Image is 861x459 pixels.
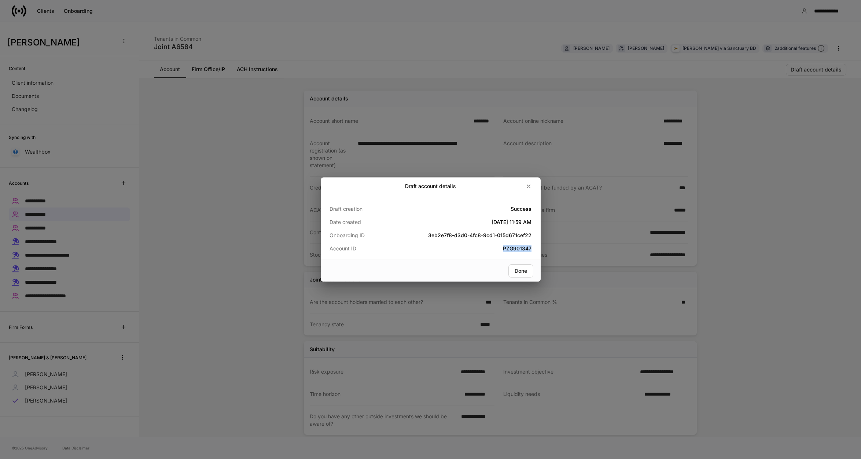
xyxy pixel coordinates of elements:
[397,245,531,252] h5: PZG901347
[330,205,397,213] p: Draft creation
[397,205,531,213] h5: Success
[405,183,456,190] h2: Draft account details
[397,219,531,226] h5: [DATE] 11:59 AM
[508,264,533,278] button: Done
[330,245,397,252] p: Account ID
[330,219,397,226] p: Date created
[397,232,531,239] h5: 3eb2e7f8-d3d0-4fc8-9cd1-015d671cef22
[515,268,527,273] div: Done
[330,232,397,239] p: Onboarding ID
